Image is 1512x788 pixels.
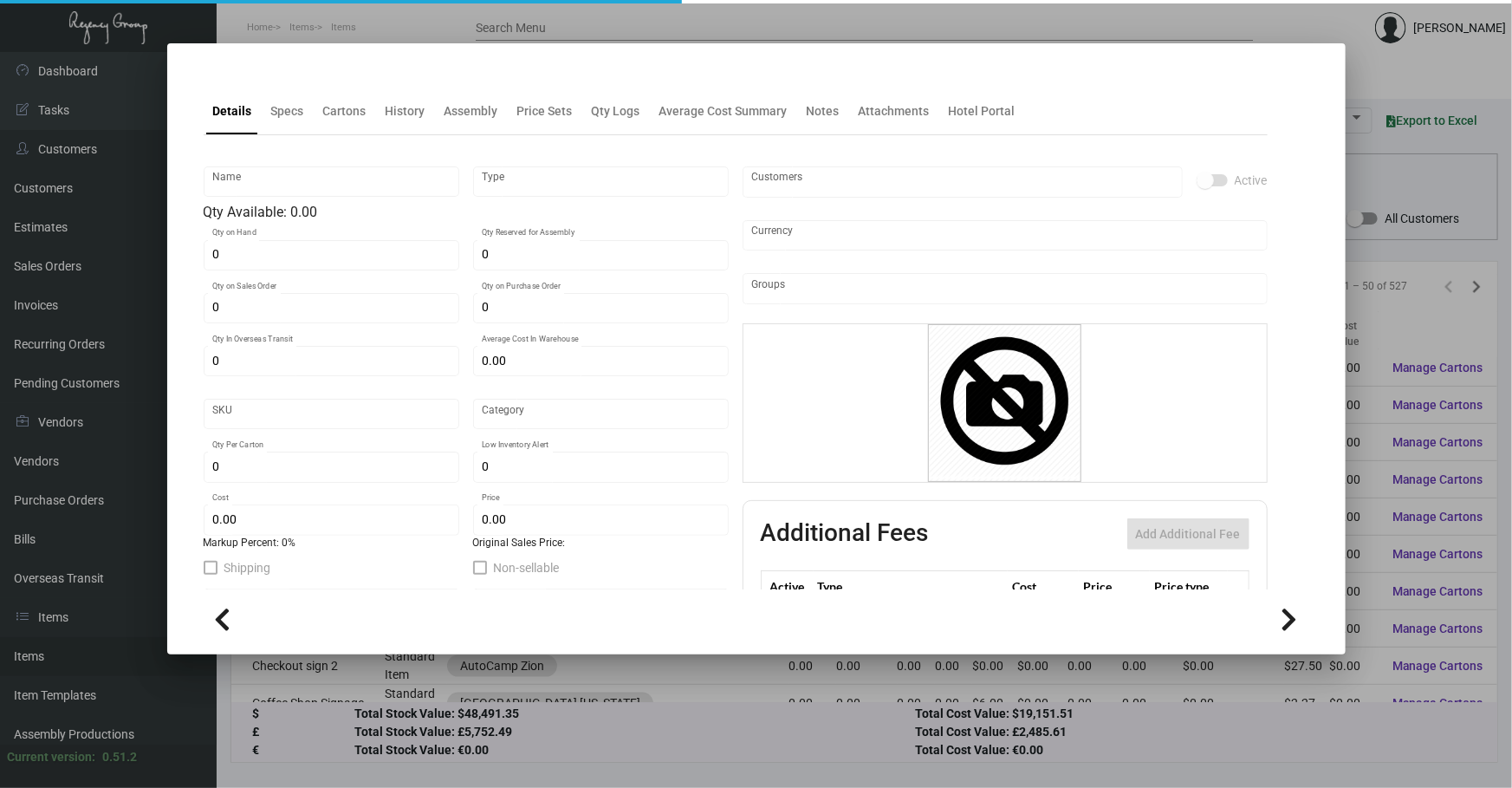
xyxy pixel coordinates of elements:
[7,748,95,766] div: Current version:
[814,571,1008,602] th: Type
[761,518,929,550] h2: Additional Fees
[1127,518,1249,550] button: Add Additional Fee
[761,571,814,602] th: Active
[751,282,1258,296] input: Add new..
[213,102,252,120] div: Details
[323,102,367,120] div: Cartons
[386,102,425,120] div: History
[271,102,304,120] div: Specs
[949,102,1016,120] div: Hotel Portal
[1136,527,1241,541] span: Add Additional Fee
[807,102,840,120] div: Notes
[751,175,1173,189] input: Add new..
[445,102,498,120] div: Assembly
[494,557,560,578] span: Non-sellable
[859,102,930,120] div: Attachments
[1079,571,1150,602] th: Price
[659,102,788,120] div: Average Cost Summary
[1235,170,1268,191] span: Active
[204,202,729,223] div: Qty Available: 0.00
[517,102,573,120] div: Price Sets
[1008,571,1079,602] th: Cost
[102,748,137,766] div: 0.51.2
[592,102,640,120] div: Qty Logs
[1150,571,1228,602] th: Price type
[224,557,271,578] span: Shipping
